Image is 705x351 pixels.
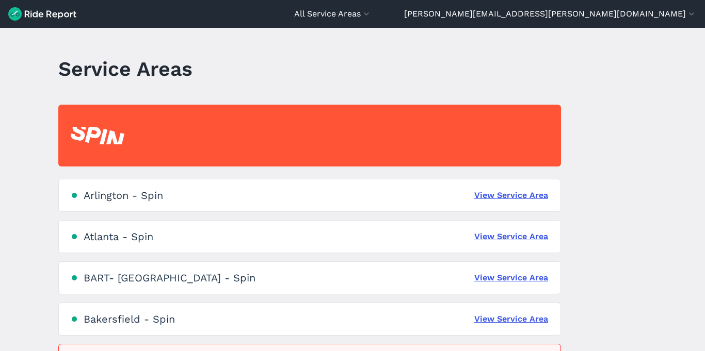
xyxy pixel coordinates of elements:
[58,55,193,83] h1: Service Areas
[474,272,548,284] a: View Service Area
[84,189,163,202] div: Arlington - Spin
[294,8,372,20] button: All Service Areas
[474,313,548,325] a: View Service Area
[8,7,76,21] img: Ride Report
[84,272,255,284] div: BART- [GEOGRAPHIC_DATA] - Spin
[474,189,548,202] a: View Service Area
[474,230,548,243] a: View Service Area
[84,313,175,325] div: Bakersfield - Spin
[404,8,697,20] button: [PERSON_NAME][EMAIL_ADDRESS][PERSON_NAME][DOMAIN_NAME]
[71,127,124,144] img: Spin
[84,230,153,243] div: Atlanta - Spin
